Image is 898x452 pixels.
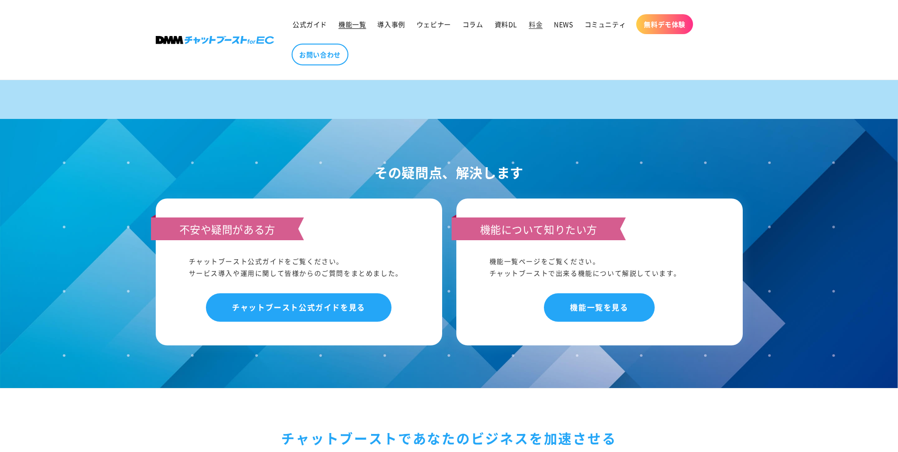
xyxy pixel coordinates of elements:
[293,20,327,28] span: 公式ガイド
[489,14,523,34] a: 資料DL
[523,14,548,34] a: 料金
[636,14,693,34] a: 無料デモ体験
[338,20,366,28] span: 機能一覧
[411,14,457,34] a: ウェビナー
[333,14,372,34] a: 機能一覧
[495,20,517,28] span: 資料DL
[156,36,274,44] img: 株式会社DMM Boost
[372,14,410,34] a: 導入事例
[151,217,304,240] h3: 不安や疑問がある方
[189,255,409,279] div: チャットブースト公式ガイドをご覧ください。 サービス導入や運用に関して皆様からのご質問をまとめました。
[529,20,542,28] span: 料金
[452,217,626,240] h3: 機能について知りたい方
[644,20,685,28] span: 無料デモ体験
[156,426,743,450] div: チャットブーストで あなたのビジネスを加速させる
[554,20,573,28] span: NEWS
[417,20,451,28] span: ウェビナー
[206,293,391,321] a: チャットブースト公式ガイドを見る
[585,20,626,28] span: コミュニティ
[579,14,632,34] a: コミュニティ
[377,20,405,28] span: 導入事例
[489,255,710,279] div: 機能一覧ページをご覧ください。 チャットブーストで出来る機能について解説しています。
[457,14,489,34] a: コラム
[299,50,341,59] span: お問い合わせ
[548,14,578,34] a: NEWS
[462,20,483,28] span: コラム
[156,162,743,184] h2: その疑問点、解決します
[292,44,348,65] a: お問い合わせ
[287,14,333,34] a: 公式ガイド
[544,293,654,321] a: 機能一覧を見る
